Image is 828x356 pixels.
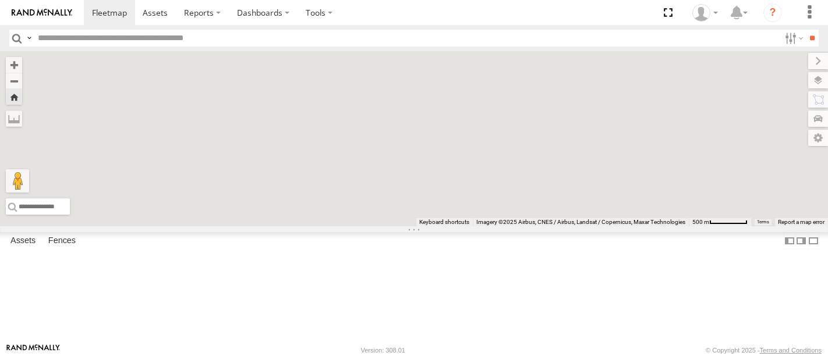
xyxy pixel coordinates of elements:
a: Visit our Website [6,344,60,356]
span: 500 m [692,219,709,225]
label: Measure [6,111,22,127]
label: Dock Summary Table to the Right [795,232,807,249]
a: Terms (opens in new tab) [757,220,769,225]
button: Zoom in [6,57,22,73]
a: Report a map error [778,219,825,225]
label: Fences [43,233,82,249]
button: Zoom Home [6,89,22,105]
i: ? [763,3,782,22]
span: Imagery ©2025 Airbus, CNES / Airbus, Landsat / Copernicus, Maxar Technologies [476,219,685,225]
label: Search Query [24,30,34,47]
button: Zoom out [6,73,22,89]
a: Terms and Conditions [760,347,822,354]
div: Jason Ham [688,4,722,22]
button: Map Scale: 500 m per 62 pixels [689,218,751,226]
div: Version: 308.01 [361,347,405,354]
button: Drag Pegman onto the map to open Street View [6,169,29,193]
label: Assets [5,233,41,249]
button: Keyboard shortcuts [419,218,469,226]
label: Search Filter Options [780,30,805,47]
label: Dock Summary Table to the Left [784,232,795,249]
label: Hide Summary Table [808,232,819,249]
img: rand-logo.svg [12,9,72,17]
label: Map Settings [808,130,828,146]
div: © Copyright 2025 - [706,347,822,354]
